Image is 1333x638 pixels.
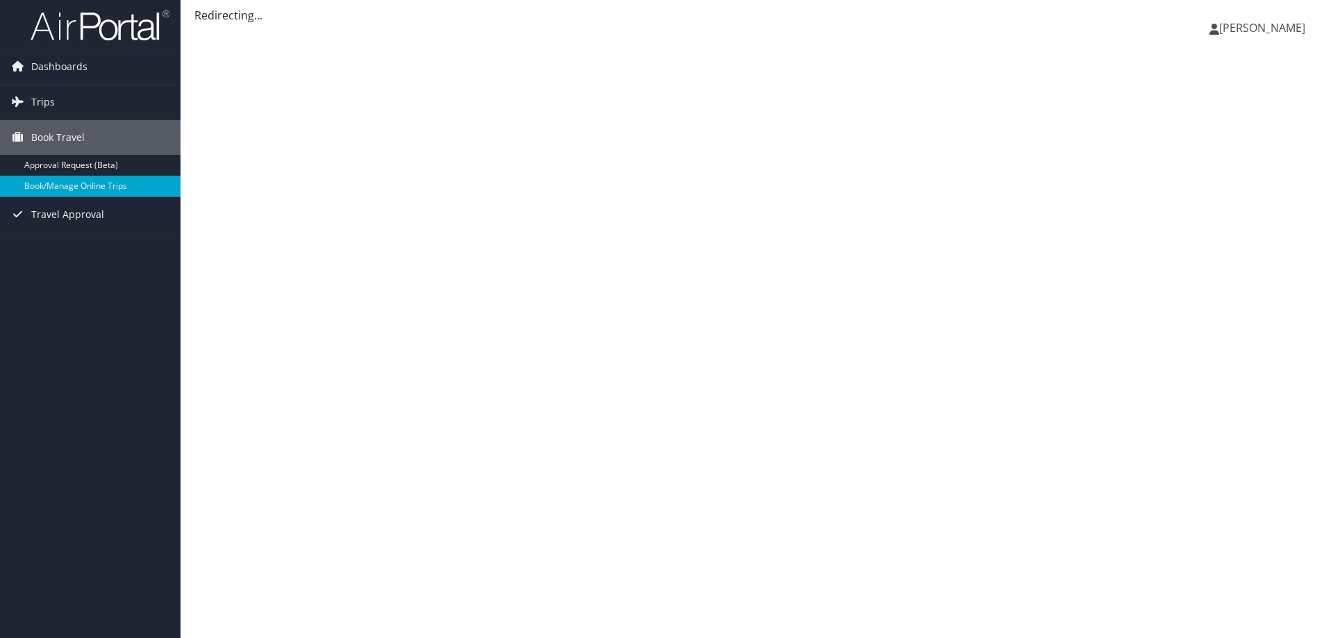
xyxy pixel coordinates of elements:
[31,49,87,84] span: Dashboards
[31,197,104,232] span: Travel Approval
[31,85,55,119] span: Trips
[31,9,169,42] img: airportal-logo.png
[194,7,1319,24] div: Redirecting...
[31,120,85,155] span: Book Travel
[1209,7,1319,49] a: [PERSON_NAME]
[1219,20,1305,35] span: [PERSON_NAME]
